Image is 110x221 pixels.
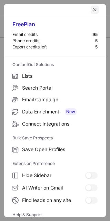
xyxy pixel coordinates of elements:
span: Data Enrichment [22,108,98,115]
label: AI Writer on Gmail [4,182,106,194]
label: Lists [4,70,106,82]
span: Email Campaign [22,96,98,103]
label: Email Campaign [4,94,106,105]
span: Connect Integrations [22,121,98,127]
label: Help & Support [12,209,98,220]
span: Hide Sidebar [22,172,85,178]
div: Free Plan [12,21,98,32]
label: Connect Integrations [4,118,106,130]
span: Find leads on any site [22,197,85,203]
label: Save Open Profiles [4,144,106,155]
span: New [65,108,77,115]
div: 5 [95,44,98,50]
div: 5 [95,38,98,44]
label: Find leads on any site [4,194,106,206]
button: left-button [91,6,99,14]
span: Save Open Profiles [22,146,98,153]
span: Search Portal [22,85,98,91]
span: AI Writer on Gmail [22,185,85,191]
div: Phone credits [12,38,95,44]
button: right-button [11,6,18,13]
label: Bulk Save Prospects [12,132,98,144]
label: Data Enrichment New [4,105,106,118]
label: Hide Sidebar [4,169,106,182]
span: Lists [22,73,98,79]
label: Extension Preference [12,158,98,169]
div: Export credits left [12,44,95,50]
div: 95 [92,32,98,37]
div: Email credits [12,32,92,37]
label: ContactOut Solutions [12,59,98,70]
label: Search Portal [4,82,106,94]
